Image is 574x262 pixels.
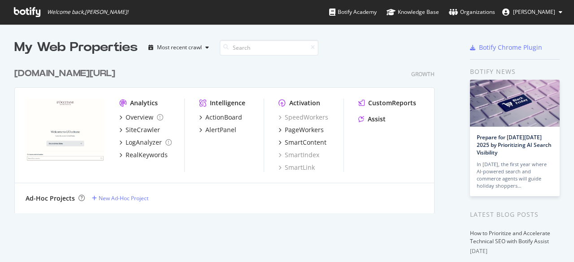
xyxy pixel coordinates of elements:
div: New Ad-Hoc Project [99,194,148,202]
div: Overview [126,113,153,122]
a: ActionBoard [199,113,242,122]
a: SmartContent [278,138,326,147]
a: SiteCrawler [119,125,160,134]
a: Assist [358,115,386,124]
div: [DATE] [470,247,560,255]
div: Intelligence [210,99,245,107]
div: ActionBoard [205,113,242,122]
button: Most recent crawl [145,40,213,55]
div: [DOMAIN_NAME][URL] [14,67,115,80]
a: AlertPanel [199,125,236,134]
a: Botify Chrome Plugin [470,43,542,52]
div: Botify Chrome Plugin [479,43,542,52]
a: SmartLink [278,163,315,172]
img: loccitane.com/en-us/ [26,99,105,162]
input: Search [220,40,318,56]
div: Most recent crawl [157,45,202,50]
div: LogAnalyzer [126,138,162,147]
a: New Ad-Hoc Project [92,194,148,202]
div: Botify Academy [329,8,377,17]
div: RealKeywords [126,150,168,159]
div: Ad-Hoc Projects [26,194,75,203]
div: Latest Blog Posts [470,210,560,219]
a: SpeedWorkers [278,113,328,122]
div: Analytics [130,99,158,107]
div: In [DATE], the first year where AI-powered search and commerce agents will guide holiday shoppers… [477,161,553,189]
a: Overview [119,113,163,122]
div: PageWorkers [285,125,324,134]
div: Activation [289,99,320,107]
a: PageWorkers [278,125,324,134]
a: How to Prioritize and Accelerate Technical SEO with Botify Assist [470,229,550,245]
div: Assist [368,115,386,124]
div: CustomReports [368,99,416,107]
a: SmartIndex [278,150,319,159]
div: AlertPanel [205,125,236,134]
a: LogAnalyzer [119,138,172,147]
img: Prepare for Black Friday 2025 by Prioritizing AI Search Visibility [470,80,560,127]
a: [DOMAIN_NAME][URL] [14,67,119,80]
a: RealKeywords [119,150,168,159]
span: Welcome back, [PERSON_NAME] ! [47,9,128,16]
div: Growth [411,70,435,78]
button: [PERSON_NAME] [495,5,570,19]
span: Iris Terrisson [513,8,555,16]
div: Knowledge Base [387,8,439,17]
div: Organizations [449,8,495,17]
div: SmartContent [285,138,326,147]
div: Botify news [470,67,560,77]
div: grid [14,56,442,213]
div: SiteCrawler [126,125,160,134]
a: CustomReports [358,99,416,107]
a: Prepare for [DATE][DATE] 2025 by Prioritizing AI Search Visibility [477,133,552,156]
div: My Web Properties [14,39,138,56]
